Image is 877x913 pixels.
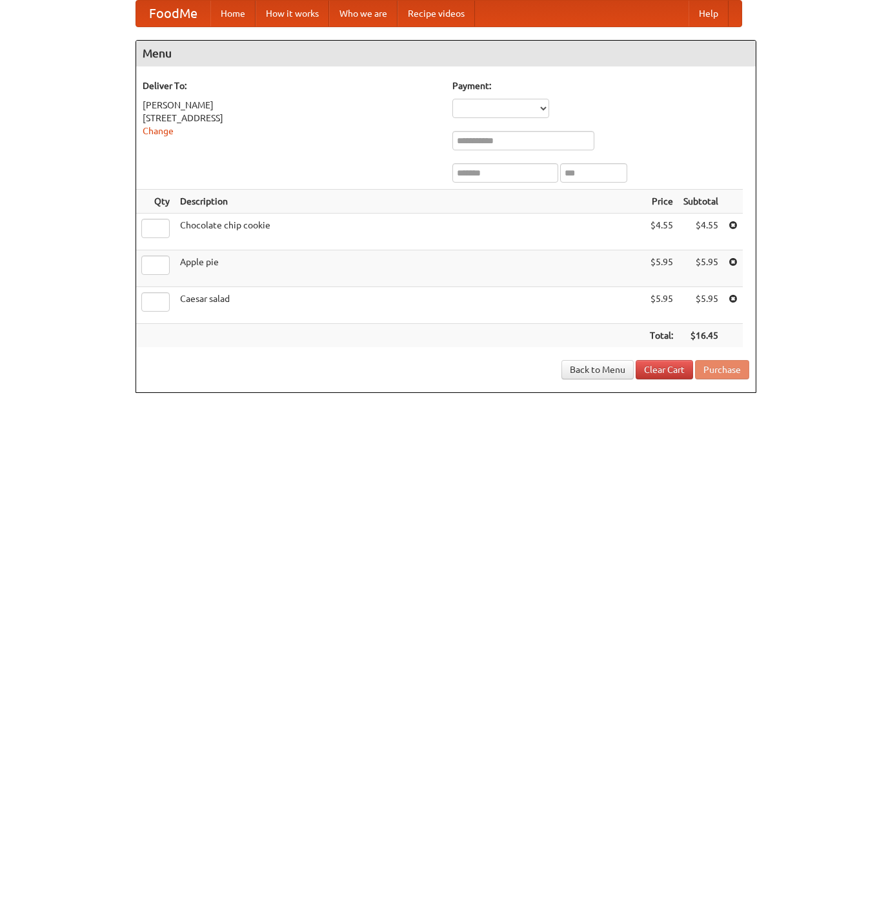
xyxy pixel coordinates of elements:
[175,214,645,250] td: Chocolate chip cookie
[175,190,645,214] th: Description
[143,99,439,112] div: [PERSON_NAME]
[210,1,256,26] a: Home
[143,126,174,136] a: Change
[695,360,749,379] button: Purchase
[636,360,693,379] a: Clear Cart
[645,190,678,214] th: Price
[329,1,398,26] a: Who we are
[678,250,723,287] td: $5.95
[452,79,749,92] h5: Payment:
[561,360,634,379] a: Back to Menu
[136,1,210,26] a: FoodMe
[143,79,439,92] h5: Deliver To:
[645,324,678,348] th: Total:
[645,250,678,287] td: $5.95
[678,287,723,324] td: $5.95
[136,190,175,214] th: Qty
[678,190,723,214] th: Subtotal
[689,1,729,26] a: Help
[645,214,678,250] td: $4.55
[678,324,723,348] th: $16.45
[256,1,329,26] a: How it works
[143,112,439,125] div: [STREET_ADDRESS]
[645,287,678,324] td: $5.95
[678,214,723,250] td: $4.55
[175,250,645,287] td: Apple pie
[398,1,475,26] a: Recipe videos
[175,287,645,324] td: Caesar salad
[136,41,756,66] h4: Menu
